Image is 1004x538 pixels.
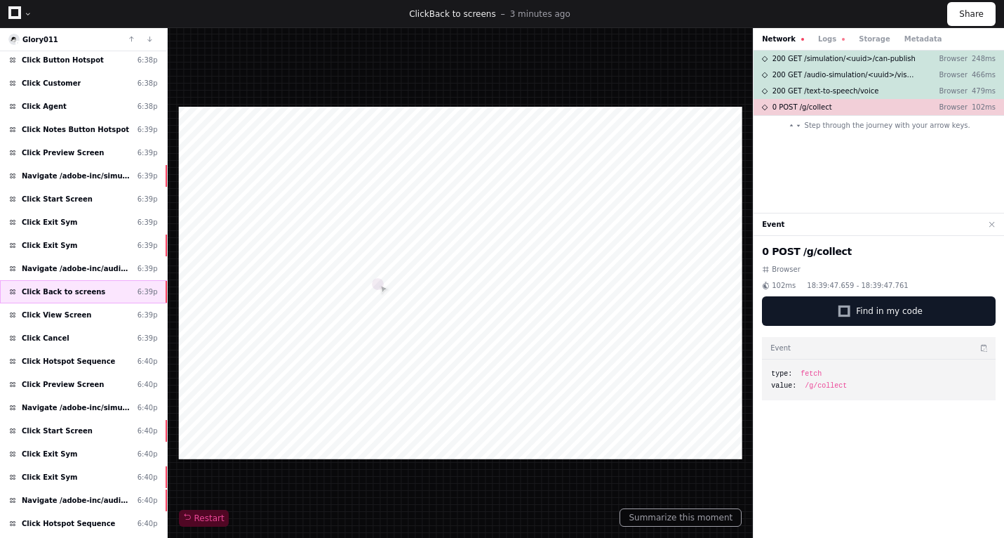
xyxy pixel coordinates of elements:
[968,86,996,96] p: 479ms
[138,78,158,88] div: 6:38p
[22,78,81,88] span: Click Customer
[22,55,104,65] span: Click Button Hotspot
[762,296,996,326] button: Find in my code
[859,34,890,44] button: Storage
[772,102,832,112] span: 0 POST /g/collect
[807,280,908,291] span: 18:39:47.659 - 18:39:47.761
[429,9,496,19] span: Back to screens
[772,53,916,64] span: 200 GET /simulation/<uuid>/can-publish
[22,333,69,343] span: Click Cancel
[22,263,132,274] span: Navigate /adobe-inc/audio-simulation/*/create-sym
[22,518,115,529] span: Click Hotspot Sequence
[805,381,847,391] span: /g/collect
[138,217,158,228] div: 6:39p
[801,369,822,379] span: fetch
[138,55,158,65] div: 6:38p
[138,333,158,343] div: 6:39p
[620,509,742,527] button: Summarize this moment
[183,513,225,524] span: Restart
[968,70,996,80] p: 466ms
[138,518,158,529] div: 6:40p
[772,264,801,275] span: Browser
[10,35,19,44] img: 14.svg
[138,379,158,390] div: 6:40p
[762,34,804,44] button: Network
[968,53,996,64] p: 248ms
[22,472,77,483] span: Click Exit Sym
[771,381,796,391] span: value:
[856,306,923,317] span: Find in my code
[22,101,67,112] span: Click Agent
[22,147,105,158] span: Click Preview Screen
[138,449,158,459] div: 6:40p
[818,34,845,44] button: Logs
[138,402,158,413] div: 6:40p
[138,287,158,297] div: 6:39p
[771,369,792,379] span: type:
[22,379,105,390] span: Click Preview Screen
[22,449,77,459] span: Click Exit Sym
[947,2,996,26] button: Share
[22,402,132,413] span: Navigate /adobe-inc/simulation/*/preview_practice
[22,310,92,320] span: Click View Screen
[22,287,105,297] span: Click Back to screens
[762,219,784,230] button: Event
[968,102,996,112] p: 102ms
[22,217,77,228] span: Click Exit Sym
[22,356,115,367] span: Click Hotspot Sequence
[409,9,429,19] span: Click
[928,102,968,112] p: Browser
[22,426,93,436] span: Click Start Screen
[138,240,158,251] div: 6:39p
[138,124,158,135] div: 6:39p
[772,70,917,80] span: 200 GET /audio-simulation/<uuid>/visual-items
[138,356,158,367] div: 6:40p
[138,472,158,483] div: 6:40p
[138,194,158,204] div: 6:39p
[772,280,796,291] span: 102ms
[904,34,942,44] button: Metadata
[138,310,158,320] div: 6:39p
[138,101,158,112] div: 6:38p
[22,194,93,204] span: Click Start Screen
[928,86,968,96] p: Browser
[179,510,229,527] button: Restart
[138,426,158,436] div: 6:40p
[138,495,158,506] div: 6:40p
[22,124,129,135] span: Click Notes Button Hotspot
[138,147,158,158] div: 6:39p
[772,86,879,96] span: 200 GET /text-to-speech/voice
[770,343,791,353] h3: Event
[805,120,970,131] span: Step through the journey with your arrow keys.
[928,53,968,64] p: Browser
[762,244,996,258] h2: 0 POST /g/collect
[22,171,132,181] span: Navigate /adobe-inc/simulation/*/preview_practice
[22,495,132,506] span: Navigate /adobe-inc/audio-simulation/*/create-sym
[510,8,570,20] p: 3 minutes ago
[22,240,77,251] span: Click Exit Sym
[22,36,58,44] a: Glory011
[138,263,158,274] div: 6:39p
[138,171,158,181] div: 6:39p
[928,70,968,80] p: Browser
